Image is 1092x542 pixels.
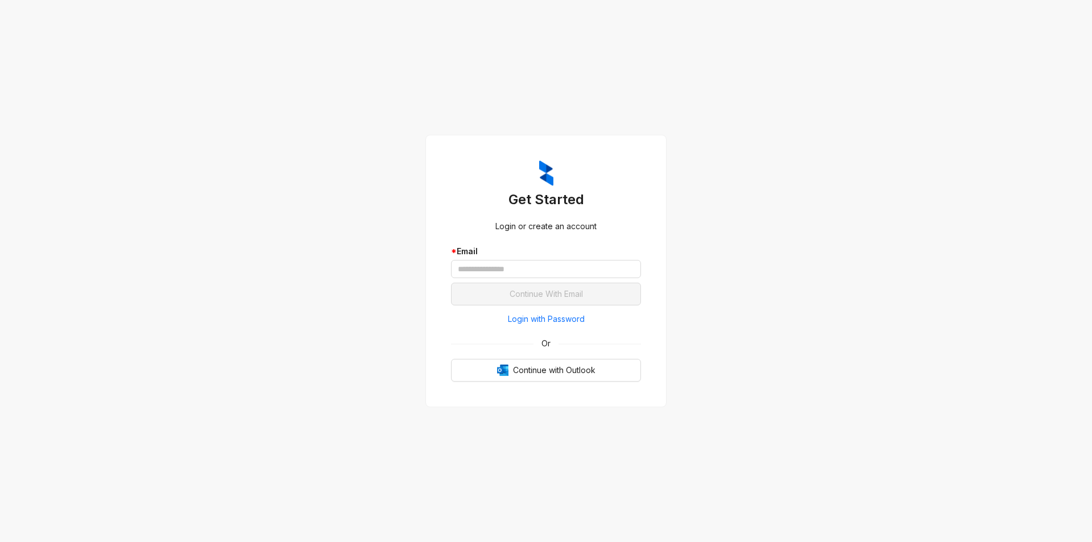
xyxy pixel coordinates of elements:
[539,160,553,187] img: ZumaIcon
[533,337,559,350] span: Or
[451,283,641,305] button: Continue With Email
[451,220,641,233] div: Login or create an account
[451,191,641,209] h3: Get Started
[451,359,641,382] button: OutlookContinue with Outlook
[508,313,585,325] span: Login with Password
[497,365,508,376] img: Outlook
[451,310,641,328] button: Login with Password
[513,364,595,376] span: Continue with Outlook
[451,245,641,258] div: Email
